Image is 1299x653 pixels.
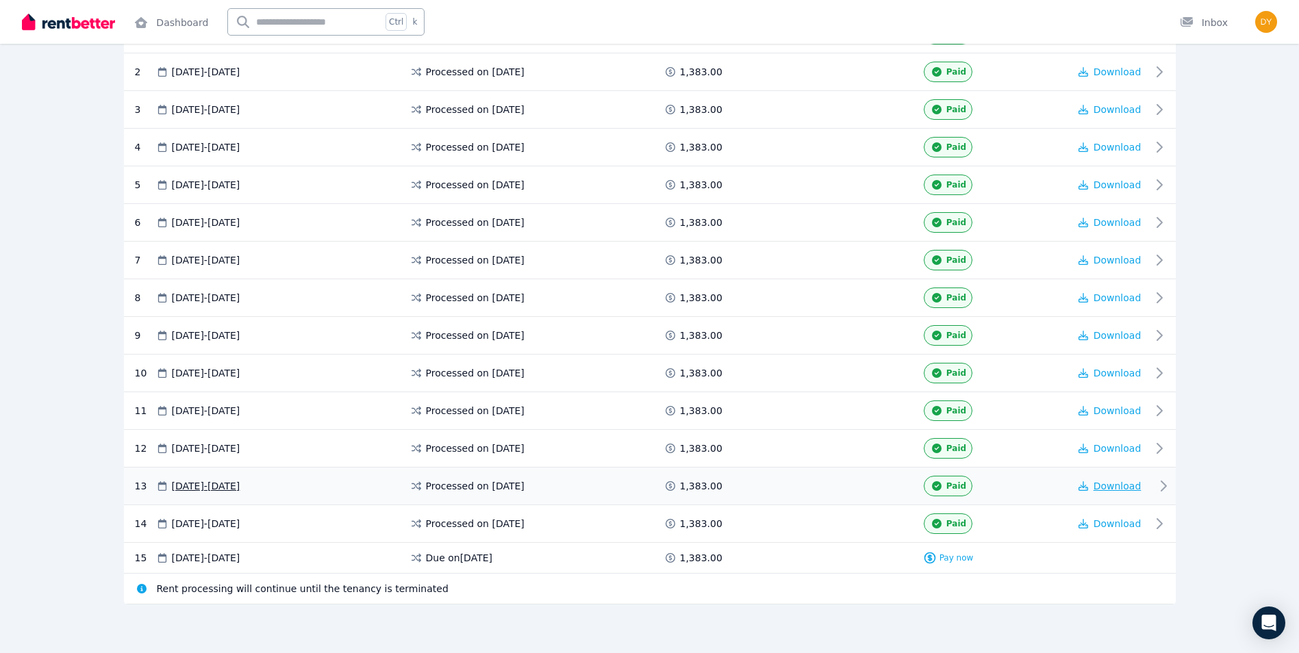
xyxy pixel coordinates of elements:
span: 1,383.00 [680,441,722,455]
span: [DATE] - [DATE] [172,441,240,455]
span: 1,383.00 [680,479,722,493]
span: [DATE] - [DATE] [172,65,240,79]
span: [DATE] - [DATE] [172,551,240,565]
button: Download [1079,479,1142,493]
span: Paid [946,104,966,115]
button: Download [1079,65,1142,79]
span: 1,383.00 [680,178,722,192]
span: Download [1094,481,1142,491]
div: 4 [135,137,155,157]
span: Paid [946,518,966,529]
span: Paid [946,292,966,303]
span: Paid [946,405,966,416]
span: Processed on [DATE] [426,178,525,192]
span: [DATE] - [DATE] [172,517,240,530]
button: Download [1079,329,1142,342]
span: Download [1094,179,1142,190]
span: Processed on [DATE] [426,253,525,267]
span: 1,383.00 [680,517,722,530]
div: 6 [135,212,155,233]
span: Processed on [DATE] [426,216,525,229]
span: 1,383.00 [680,253,722,267]
span: Download [1094,518,1142,529]
button: Download [1079,441,1142,455]
span: Paid [946,217,966,228]
span: Paid [946,66,966,77]
span: Download [1094,368,1142,379]
span: [DATE] - [DATE] [172,329,240,342]
span: 1,383.00 [680,404,722,418]
span: Processed on [DATE] [426,65,525,79]
span: Download [1094,443,1142,454]
div: 5 [135,175,155,195]
div: Open Intercom Messenger [1252,606,1285,639]
span: Paid [946,330,966,341]
div: 12 [135,438,155,459]
span: Download [1094,66,1142,77]
span: Paid [946,179,966,190]
div: 8 [135,287,155,308]
span: Processed on [DATE] [426,291,525,305]
button: Download [1079,178,1142,192]
span: 1,383.00 [680,366,722,380]
div: Inbox [1180,16,1228,29]
span: 1,383.00 [680,140,722,154]
button: Download [1079,103,1142,116]
span: [DATE] - [DATE] [172,479,240,493]
span: [DATE] - [DATE] [172,404,240,418]
div: 2 [135,62,155,82]
div: 14 [135,513,155,534]
span: Download [1094,104,1142,115]
span: Processed on [DATE] [426,479,525,493]
span: Processed on [DATE] [426,103,525,116]
span: 1,383.00 [680,291,722,305]
span: [DATE] - [DATE] [172,291,240,305]
div: 10 [135,363,155,383]
span: Paid [946,481,966,491]
span: Rent processing will continue until the tenancy is terminated [157,582,449,596]
span: Ctrl [386,13,407,31]
span: Download [1094,330,1142,341]
div: 15 [135,551,155,565]
span: Processed on [DATE] [426,366,525,380]
span: 1,383.00 [680,329,722,342]
div: 11 [135,400,155,421]
button: Download [1079,253,1142,267]
span: [DATE] - [DATE] [172,103,240,116]
span: Pay now [939,552,974,563]
span: [DATE] - [DATE] [172,253,240,267]
div: 13 [135,476,155,496]
div: 7 [135,250,155,270]
span: Download [1094,405,1142,416]
span: Processed on [DATE] [426,441,525,455]
span: Paid [946,368,966,379]
span: Processed on [DATE] [426,517,525,530]
span: Paid [946,142,966,153]
span: [DATE] - [DATE] [172,140,240,154]
span: k [412,16,417,27]
button: Download [1079,404,1142,418]
span: [DATE] - [DATE] [172,178,240,192]
span: Download [1094,292,1142,303]
button: Download [1079,366,1142,380]
span: Processed on [DATE] [426,329,525,342]
img: RentBetter [22,12,115,32]
button: Download [1079,517,1142,530]
span: Paid [946,443,966,454]
span: Paid [946,255,966,266]
img: Dylan Odgers [1255,11,1277,33]
div: 9 [135,325,155,346]
span: [DATE] - [DATE] [172,216,240,229]
span: Processed on [DATE] [426,404,525,418]
span: Download [1094,142,1142,153]
span: 1,383.00 [680,216,722,229]
span: 1,383.00 [680,103,722,116]
button: Download [1079,140,1142,154]
span: Processed on [DATE] [426,140,525,154]
span: Download [1094,255,1142,266]
span: [DATE] - [DATE] [172,366,240,380]
span: 1,383.00 [680,551,722,565]
span: Due on [DATE] [426,551,493,565]
button: Download [1079,216,1142,229]
div: 3 [135,99,155,120]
